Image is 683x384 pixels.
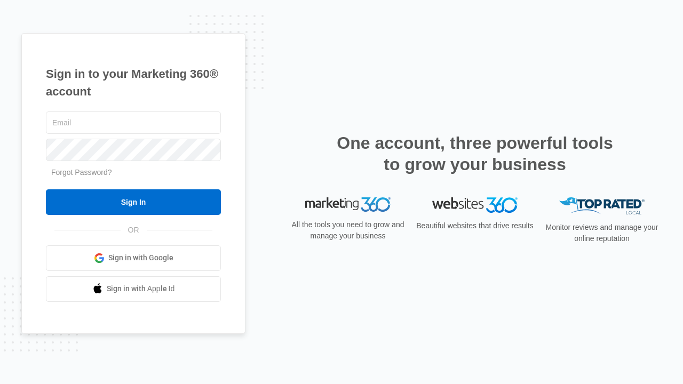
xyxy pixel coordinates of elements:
[46,245,221,271] a: Sign in with Google
[288,219,408,242] p: All the tools you need to grow and manage your business
[46,189,221,215] input: Sign In
[107,283,175,294] span: Sign in with Apple Id
[333,132,616,175] h2: One account, three powerful tools to grow your business
[415,220,535,231] p: Beautiful websites that drive results
[46,111,221,134] input: Email
[121,225,147,236] span: OR
[559,197,645,215] img: Top Rated Local
[108,252,173,263] span: Sign in with Google
[432,197,518,213] img: Websites 360
[46,276,221,302] a: Sign in with Apple Id
[46,65,221,100] h1: Sign in to your Marketing 360® account
[542,222,662,244] p: Monitor reviews and manage your online reputation
[51,168,112,177] a: Forgot Password?
[305,197,391,212] img: Marketing 360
